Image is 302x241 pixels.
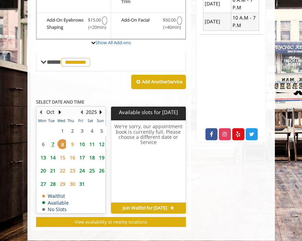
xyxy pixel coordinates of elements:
[56,164,66,177] td: Select day22
[37,177,46,191] td: Select day27
[77,153,87,162] span: 17
[46,177,56,191] td: Select day28
[46,108,54,116] button: Oct
[66,177,76,191] td: Select day30
[57,166,68,176] span: 22
[96,39,131,46] a: Show All Add-ons
[56,151,66,164] td: Select day15
[48,179,58,189] span: 28
[38,166,48,176] span: 20
[46,137,56,151] td: Select day7
[76,137,85,151] td: Select day10
[38,153,48,162] span: 13
[165,24,174,31] span: (+40min )
[121,16,162,31] b: Add-On Facial
[142,79,182,85] b: Add Another Service
[37,164,46,177] td: Select day20
[76,164,85,177] td: Select day24
[86,137,95,151] td: Select day11
[203,13,231,31] td: [DATE]
[97,166,107,176] span: 26
[114,109,183,115] p: Available slots for [DATE]
[97,139,107,149] span: 12
[163,16,176,24] span: $50.00
[36,99,84,105] b: SELECT DATE AND TIME
[98,108,104,116] button: Next Year
[114,16,182,33] label: Add-On Facial
[46,117,56,124] th: Tue
[42,207,69,212] td: No Slots
[87,166,97,176] span: 25
[95,151,105,164] td: Select day19
[231,13,259,31] td: 10 A.M - 7 P.M
[66,164,76,177] td: Select day23
[77,166,87,176] span: 24
[95,137,105,151] td: Select day12
[57,139,68,149] span: 8
[42,200,69,205] td: Available
[67,153,78,162] span: 16
[67,179,78,189] span: 30
[36,217,186,227] button: View availability at nearby locations
[40,16,107,33] label: Add-On Eyebrows Shaping
[57,179,68,189] span: 29
[86,117,95,124] th: Sat
[67,139,78,149] span: 9
[88,16,101,24] span: $15.00
[66,117,76,124] th: Thu
[111,124,186,200] h6: We're sorry, our appointment book is currently full. Please choose a different date or Service
[86,108,97,116] button: 2025
[57,153,68,162] span: 15
[56,117,66,124] th: Wed
[86,151,95,164] td: Select day18
[47,16,87,31] b: Add-On Eyebrows Shaping
[87,139,97,149] span: 11
[90,24,99,31] span: (+20min )
[56,137,66,151] td: Select day8
[38,108,44,116] button: Previous Month
[77,139,87,149] span: 10
[97,153,107,162] span: 19
[76,151,85,164] td: Select day17
[131,75,186,89] button: Add AnotherService
[48,153,58,162] span: 14
[87,153,97,162] span: 18
[42,193,69,198] td: Waitlist
[67,166,78,176] span: 23
[37,117,46,124] th: Mon
[46,151,56,164] td: Select day14
[75,219,147,225] span: View availability at nearby locations
[123,205,167,211] span: Join Waitlist for [DATE]
[57,108,63,116] button: Next Month
[76,117,85,124] th: Fri
[37,151,46,164] td: Select day13
[48,139,58,149] span: 7
[95,164,105,177] td: Select day26
[76,177,85,191] td: Select day31
[95,117,105,124] th: Sun
[86,164,95,177] td: Select day25
[38,179,48,189] span: 27
[77,179,87,189] span: 31
[48,166,58,176] span: 21
[66,137,76,151] td: Select day9
[46,164,56,177] td: Select day21
[66,151,76,164] td: Select day16
[79,108,85,116] button: Previous Year
[56,177,66,191] td: Select day29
